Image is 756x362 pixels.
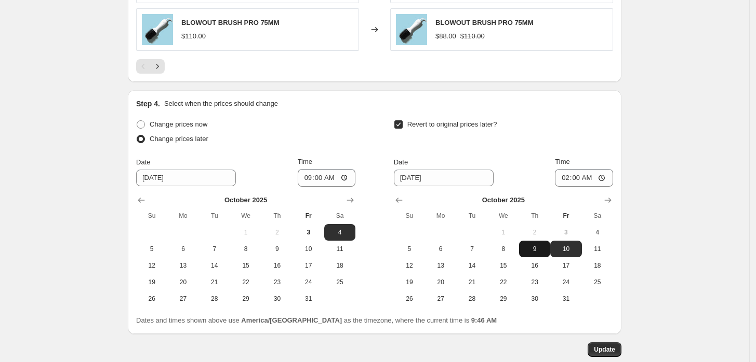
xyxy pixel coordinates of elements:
[171,245,194,253] span: 6
[328,245,351,253] span: 11
[136,207,167,224] th: Sunday
[460,212,483,220] span: Tu
[328,228,351,236] span: 4
[429,278,452,286] span: 20
[150,135,208,143] span: Change prices later
[140,245,163,253] span: 5
[230,274,261,290] button: Wednesday October 22 2025
[150,120,207,128] span: Change prices now
[241,316,342,324] b: America/[GEOGRAPHIC_DATA]
[460,261,483,270] span: 14
[171,261,194,270] span: 13
[230,224,261,241] button: Wednesday October 1 2025
[392,193,406,207] button: Show previous month, September 2025
[181,32,206,40] span: $110.00
[550,207,581,224] th: Friday
[203,212,226,220] span: Tu
[297,261,320,270] span: 17
[234,212,257,220] span: We
[492,295,515,303] span: 29
[586,245,609,253] span: 11
[582,224,613,241] button: Saturday October 4 2025
[582,257,613,274] button: Saturday October 18 2025
[601,193,615,207] button: Show next month, November 2025
[324,207,355,224] th: Saturday
[234,261,257,270] span: 15
[555,169,613,187] input: 12:00
[261,207,293,224] th: Thursday
[328,278,351,286] span: 25
[136,99,160,109] h2: Step 4.
[297,212,320,220] span: Fr
[136,170,236,186] input: 10/3/2025
[297,228,320,236] span: 3
[394,207,425,224] th: Sunday
[167,207,198,224] th: Monday
[167,274,198,290] button: Monday October 20 2025
[550,241,581,257] button: Friday October 10 2025
[234,228,257,236] span: 1
[492,278,515,286] span: 22
[324,274,355,290] button: Saturday October 25 2025
[328,261,351,270] span: 18
[199,207,230,224] th: Tuesday
[519,207,550,224] th: Thursday
[261,224,293,241] button: Thursday October 2 2025
[394,241,425,257] button: Sunday October 5 2025
[425,290,456,307] button: Monday October 27 2025
[261,241,293,257] button: Thursday October 9 2025
[298,169,356,187] input: 12:00
[471,316,497,324] b: 9:46 AM
[582,241,613,257] button: Saturday October 11 2025
[298,158,312,165] span: Time
[523,228,546,236] span: 2
[136,290,167,307] button: Sunday October 26 2025
[394,290,425,307] button: Sunday October 26 2025
[203,245,226,253] span: 7
[523,245,546,253] span: 9
[555,158,569,165] span: Time
[456,207,487,224] th: Tuesday
[142,14,173,45] img: BB_2025_BlowoutBrushPro_3in_80x.jpg
[586,278,609,286] span: 25
[488,224,519,241] button: Wednesday October 1 2025
[261,290,293,307] button: Thursday October 30 2025
[594,345,615,354] span: Update
[293,207,324,224] th: Friday
[554,245,577,253] span: 10
[164,99,278,109] p: Select when the prices should change
[460,245,483,253] span: 7
[554,228,577,236] span: 3
[230,290,261,307] button: Wednesday October 29 2025
[492,212,515,220] span: We
[492,245,515,253] span: 8
[398,295,421,303] span: 26
[150,59,165,74] button: Next
[230,257,261,274] button: Wednesday October 15 2025
[460,278,483,286] span: 21
[297,245,320,253] span: 10
[140,212,163,220] span: Su
[293,274,324,290] button: Friday October 24 2025
[588,342,621,357] button: Update
[266,212,288,220] span: Th
[519,241,550,257] button: Thursday October 9 2025
[136,316,497,324] span: Dates and times shown above use as the timezone, where the current time is
[140,261,163,270] span: 12
[554,212,577,220] span: Fr
[456,257,487,274] button: Tuesday October 14 2025
[261,274,293,290] button: Thursday October 23 2025
[429,295,452,303] span: 27
[266,261,288,270] span: 16
[523,212,546,220] span: Th
[203,295,226,303] span: 28
[297,295,320,303] span: 31
[394,170,494,186] input: 10/3/2025
[586,261,609,270] span: 18
[429,245,452,253] span: 6
[488,241,519,257] button: Wednesday October 8 2025
[199,274,230,290] button: Tuesday October 21 2025
[488,290,519,307] button: Wednesday October 29 2025
[167,257,198,274] button: Monday October 13 2025
[550,224,581,241] button: Today Friday October 3 2025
